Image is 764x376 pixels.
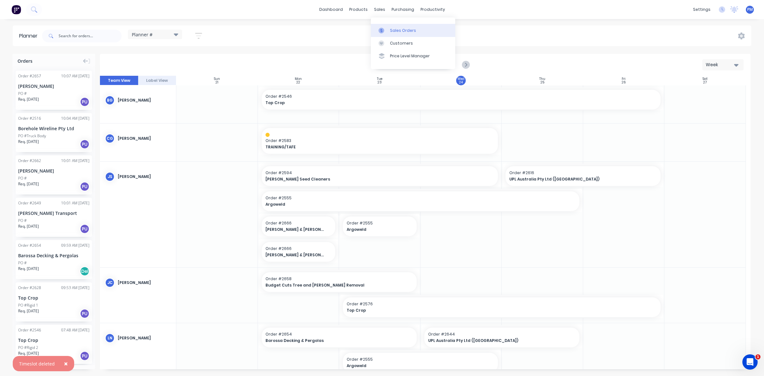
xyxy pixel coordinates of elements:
[265,227,325,232] span: [PERSON_NAME] & [PERSON_NAME] Pty Ltd
[265,100,618,106] span: Top Crop
[18,337,89,344] div: Top Crop
[18,302,38,308] div: PO #Rigid 1
[18,96,39,102] span: Req. [DATE]
[105,278,115,287] div: JC
[265,138,494,144] span: Order # 2583
[18,351,39,356] span: Req. [DATE]
[296,81,300,84] div: 22
[138,76,176,85] button: Label View
[388,5,417,14] div: purchasing
[539,77,545,81] div: Thu
[118,97,171,103] div: [PERSON_NAME]
[428,338,561,344] span: UPL Australia Pty Ltd ([GEOGRAPHIC_DATA])
[18,260,27,266] div: PO #
[371,5,388,14] div: sales
[80,182,89,191] div: PU
[316,5,346,14] a: dashboard
[11,5,21,14] img: Factory
[265,170,494,176] span: Order # 2594
[216,81,218,84] div: 21
[18,139,39,145] span: Req. [DATE]
[18,285,41,291] div: Order # 2628
[703,77,708,81] div: Sat
[18,223,39,229] span: Req. [DATE]
[265,246,332,252] span: Order # 2666
[80,351,89,361] div: PU
[459,81,463,84] div: 24
[18,200,41,206] div: Order # 2649
[428,331,576,337] span: Order # 2644
[118,335,171,341] div: [PERSON_NAME]
[61,243,89,248] div: 09:59 AM [DATE]
[622,81,626,84] div: 26
[265,338,398,344] span: Barossa Decking & Pergolas
[80,97,89,107] div: PU
[19,32,41,40] div: Planner
[371,37,455,50] a: Customers
[18,294,89,301] div: Top Crop
[346,5,371,14] div: products
[417,5,448,14] div: productivity
[703,81,707,84] div: 27
[18,266,39,272] span: Req. [DATE]
[390,28,416,33] div: Sales Orders
[61,285,89,291] div: 09:53 AM [DATE]
[347,227,406,232] span: Argoweld
[18,83,89,89] div: [PERSON_NAME]
[265,202,545,207] span: Argoweld
[622,77,626,81] div: Fri
[118,280,171,286] div: [PERSON_NAME]
[265,282,398,288] span: Budget Cuts Tree and [PERSON_NAME] Removal
[18,133,46,139] div: PO #Truck Body
[265,220,332,226] span: Order # 2666
[347,357,494,362] span: Order # 2555
[18,181,39,187] span: Req. [DATE]
[347,308,626,313] span: Top Crop
[18,116,41,121] div: Order # 2516
[18,125,89,132] div: Borehole Wireline Pty Ltd
[18,158,41,164] div: Order # 2662
[378,81,382,84] div: 23
[18,58,32,64] span: Orders
[390,53,430,59] div: Price Level Manager
[80,224,89,234] div: PU
[19,360,55,367] div: Timeslot deleted
[61,200,89,206] div: 10:01 AM [DATE]
[18,252,89,259] div: Barossa Decking & Pergolas
[747,7,753,12] span: PM
[58,356,74,371] button: Close
[265,94,657,99] span: Order # 2546
[541,81,544,84] div: 25
[390,40,413,46] div: Customers
[105,134,115,143] div: CG
[105,96,115,105] div: BG
[265,144,471,150] span: TRAINING/TAFE
[295,77,302,81] div: Mon
[59,30,122,42] input: Search for orders...
[347,301,657,307] span: Order # 2576
[265,195,576,201] span: Order # 2555
[265,276,413,282] span: Order # 2658
[118,174,171,180] div: [PERSON_NAME]
[18,210,89,216] div: [PERSON_NAME] Transport
[105,172,115,181] div: JS
[509,170,657,176] span: Order # 2616
[18,73,41,79] div: Order # 2657
[61,158,89,164] div: 10:01 AM [DATE]
[18,218,27,223] div: PO #
[80,309,89,318] div: PU
[80,139,89,149] div: PU
[755,354,760,359] span: 1
[702,59,744,70] button: Week
[377,77,382,81] div: Tue
[18,167,89,174] div: [PERSON_NAME]
[118,136,171,141] div: [PERSON_NAME]
[18,91,27,96] div: PO #
[214,77,220,81] div: Sun
[457,77,464,81] div: Wed
[80,266,89,276] div: Del
[64,359,68,368] span: ×
[18,327,41,333] div: Order # 2546
[265,252,325,258] span: [PERSON_NAME] & [PERSON_NAME] Pty Ltd
[347,220,413,226] span: Order # 2555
